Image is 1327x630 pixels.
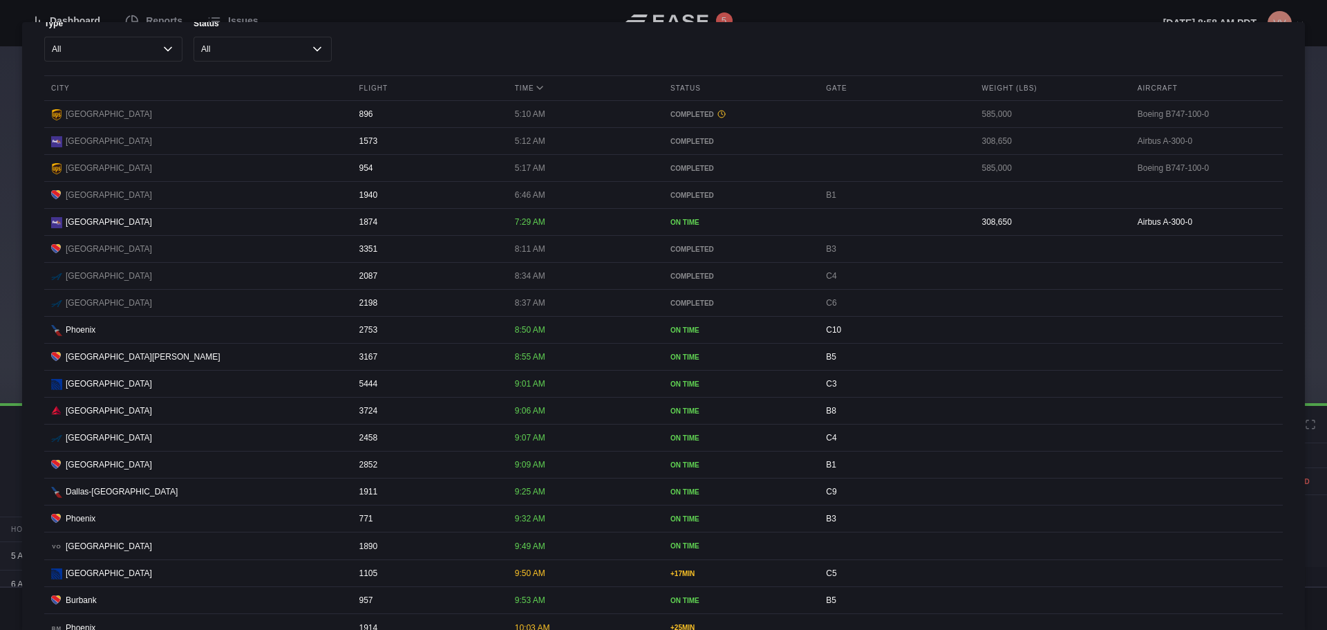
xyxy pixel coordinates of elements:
span: 5:12 AM [515,136,545,146]
div: 896 [352,101,505,127]
div: Aircraft [1131,76,1283,100]
div: Weight (lbs) [975,76,1127,100]
div: Status [663,76,816,100]
span: B5 [826,352,836,362]
span: B1 [826,460,836,470]
div: 3724 [352,398,505,424]
div: City [44,76,349,100]
div: 957 [352,587,505,613]
span: 9:50 AM [515,568,545,578]
span: C4 [826,271,836,281]
span: B3 [826,244,836,254]
span: 9:49 AM [515,541,545,551]
div: 1105 [352,560,505,586]
div: ON TIME [670,352,809,362]
div: Gate [819,76,971,100]
span: 8:55 AM [515,352,545,362]
span: 5:10 AM [515,109,545,119]
div: 2198 [352,290,505,316]
div: ON TIME [670,433,809,443]
span: C3 [826,379,836,389]
span: B3 [826,514,836,524]
span: 8:37 AM [515,298,545,308]
div: ON TIME [670,406,809,416]
div: ON TIME [670,541,809,551]
span: Phoenix [66,324,95,336]
span: Boeing B747-100-0 [1138,109,1209,119]
span: [GEOGRAPHIC_DATA] [66,108,152,120]
div: COMPLETED [670,244,809,254]
span: B1 [826,190,836,200]
span: 9:07 AM [515,433,545,443]
div: 2852 [352,452,505,478]
span: 8:11 AM [515,244,545,254]
span: [GEOGRAPHIC_DATA] [66,135,152,147]
span: Airbus A-300-0 [1138,136,1192,146]
div: 5444 [352,371,505,397]
div: ON TIME [670,379,809,389]
div: 954 [352,155,505,181]
div: 3167 [352,344,505,370]
div: Time [508,76,660,100]
span: 8:50 AM [515,325,545,335]
div: COMPLETED [670,298,809,308]
span: [GEOGRAPHIC_DATA] [66,297,152,309]
span: Burbank [66,594,97,606]
span: [GEOGRAPHIC_DATA] [66,189,152,201]
span: 7:29 AM [515,217,545,227]
span: [GEOGRAPHIC_DATA] [66,458,152,471]
span: [GEOGRAPHIC_DATA] [66,216,152,228]
div: Flight [352,76,505,100]
span: [GEOGRAPHIC_DATA] [66,405,152,417]
span: [GEOGRAPHIC_DATA] [66,432,152,444]
div: + 17 MIN [670,568,809,579]
span: Boeing B747-100-0 [1138,163,1209,173]
div: 1573 [352,128,505,154]
span: 9:53 AM [515,595,545,605]
label: Status [194,17,332,30]
div: 1874 [352,209,505,235]
span: C5 [826,568,836,578]
div: 2753 [352,317,505,343]
div: COMPLETED [670,190,809,201]
div: ON TIME [670,514,809,524]
span: C6 [826,298,836,308]
div: ON TIME [670,460,809,470]
div: ON TIME [670,487,809,497]
span: 9:09 AM [515,460,545,470]
div: 1911 [352,479,505,505]
span: [GEOGRAPHIC_DATA] [66,243,152,255]
span: 585,000 [982,163,1012,173]
div: ON TIME [670,217,809,228]
div: 2458 [352,425,505,451]
span: C9 [826,487,836,497]
span: [GEOGRAPHIC_DATA] [66,540,152,553]
span: 9:32 AM [515,514,545,524]
div: COMPLETED [670,163,809,174]
div: 3351 [352,236,505,262]
span: [GEOGRAPHIC_DATA] [66,162,152,174]
span: 5:17 AM [515,163,545,173]
span: Dallas-[GEOGRAPHIC_DATA] [66,485,178,498]
span: Airbus A-300-0 [1138,217,1192,227]
div: ON TIME [670,595,809,606]
span: 9:06 AM [515,406,545,416]
div: 1940 [352,182,505,208]
span: C10 [826,325,841,335]
span: Phoenix [66,512,95,525]
div: ON TIME [670,325,809,335]
span: [GEOGRAPHIC_DATA] [66,270,152,282]
span: 308,650 [982,217,1012,227]
span: 308,650 [982,136,1012,146]
span: B8 [826,406,836,416]
span: 9:01 AM [515,379,545,389]
span: 8:34 AM [515,271,545,281]
span: [GEOGRAPHIC_DATA] [66,567,152,580]
div: COMPLETED [670,271,809,281]
label: Type [44,17,182,30]
span: [GEOGRAPHIC_DATA][PERSON_NAME] [66,351,220,363]
div: 2087 [352,263,505,289]
span: B5 [826,595,836,605]
div: 1890 [352,533,505,559]
span: C4 [826,433,836,443]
